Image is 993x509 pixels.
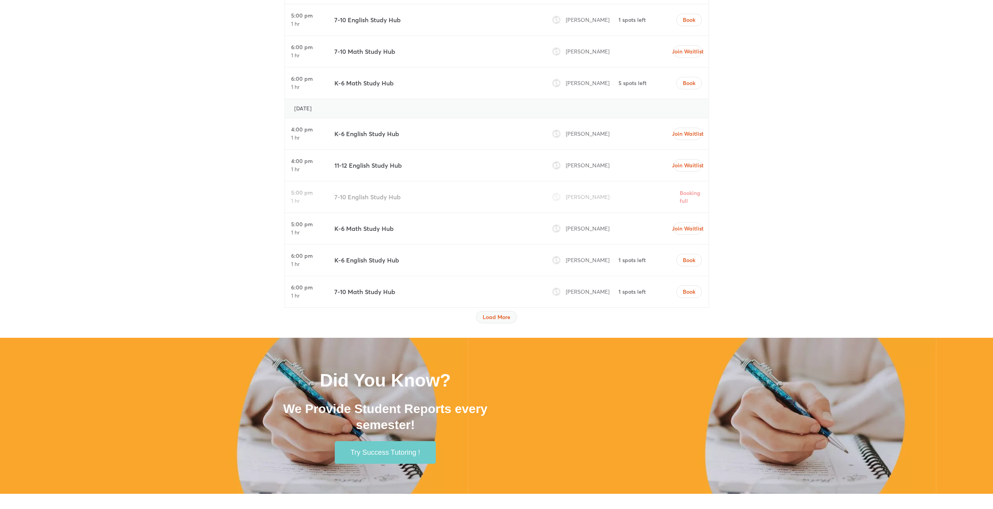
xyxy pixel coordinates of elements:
[335,441,435,464] a: Try Success Tutoring !
[350,449,420,456] span: Try Success Tutoring !
[863,421,993,509] iframe: Chat Widget
[278,401,493,433] h2: We Provide Student Reports every semester!
[278,368,493,393] h1: Did You Know?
